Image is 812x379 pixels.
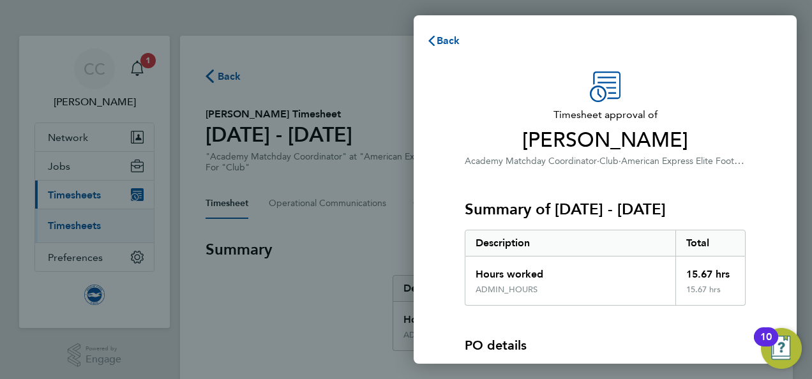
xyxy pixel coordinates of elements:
span: · [597,156,599,167]
button: Open Resource Center, 10 new notifications [761,328,802,369]
button: Back [414,28,473,54]
div: Summary of 01 - 30 Sep 2025 [465,230,746,306]
div: 15.67 hrs [675,285,746,305]
span: Club [599,156,619,167]
div: Hours worked [465,256,675,285]
span: Academy Matchday Coordinator [465,156,597,167]
h4: PO details [465,336,527,354]
span: [PERSON_NAME] [465,128,746,153]
span: Back [437,34,460,47]
span: · [619,156,621,167]
div: ADMIN_HOURS [476,285,538,295]
span: Timesheet approval of [465,107,746,123]
div: Total [675,230,746,256]
div: 15.67 hrs [675,256,746,285]
div: Description [465,230,675,256]
h3: Summary of [DATE] - [DATE] [465,199,746,219]
div: 10 [760,337,772,353]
